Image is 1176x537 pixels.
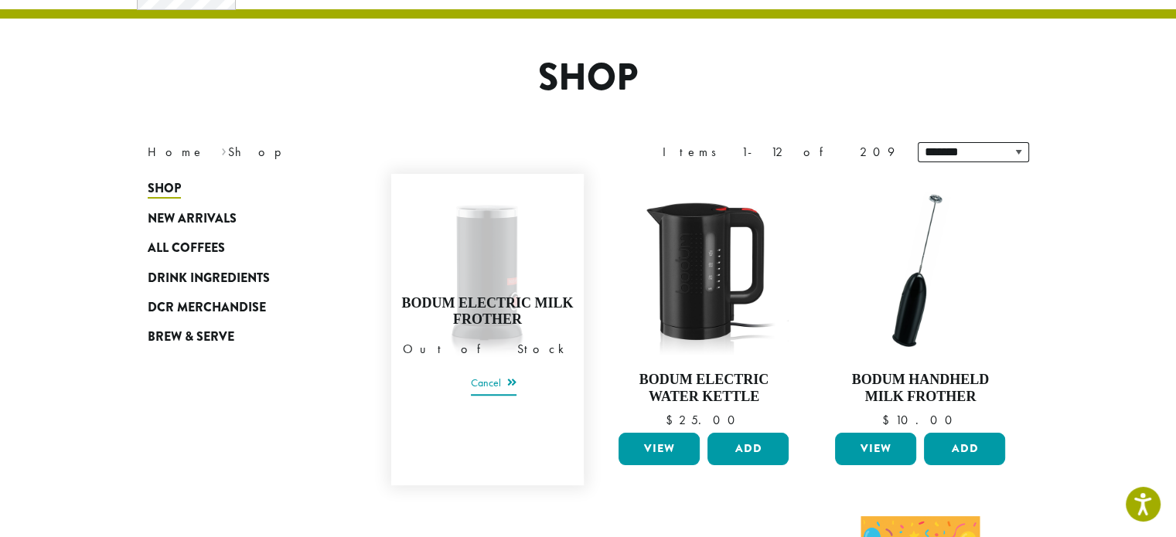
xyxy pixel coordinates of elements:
[148,179,181,199] span: Shop
[148,144,205,160] a: Home
[831,182,1009,359] img: DP3927.01-002.png
[148,209,237,229] span: New Arrivals
[835,433,916,465] a: View
[924,433,1005,465] button: Add
[148,233,333,263] a: All Coffees
[881,412,895,428] span: $
[615,182,793,359] img: DP3955.01.png
[471,373,516,395] a: Cancel
[831,182,1009,427] a: Bodum Handheld Milk Frother $10.00
[881,412,959,428] bdi: 10.00
[148,269,270,288] span: Drink Ingredients
[148,174,333,203] a: Shop
[707,433,789,465] button: Add
[148,322,333,352] a: Brew & Serve
[399,295,577,328] h4: Bodum Electric Milk Frother
[148,143,565,161] nav: Breadcrumb
[148,239,225,258] span: All Coffees
[666,412,679,428] span: $
[666,412,742,428] bdi: 25.00
[148,263,333,292] a: Drink Ingredients
[615,372,793,405] h4: Bodum Electric Water Kettle
[663,143,895,161] div: Items 1-12 of 209
[399,338,577,361] p: Out of Stock
[148,328,234,347] span: Brew & Serve
[615,182,793,427] a: Bodum Electric Water Kettle $25.00
[148,293,333,322] a: DCR Merchandise
[136,56,1041,100] h1: Shop
[148,298,266,318] span: DCR Merchandise
[221,138,227,161] span: ›
[148,204,333,233] a: New Arrivals
[831,372,1009,405] h4: Bodum Handheld Milk Frother
[619,433,700,465] a: View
